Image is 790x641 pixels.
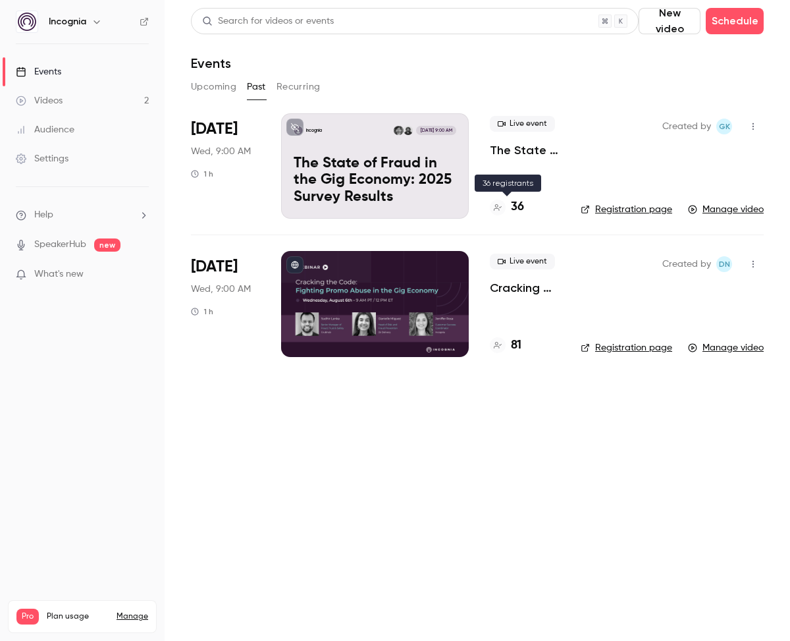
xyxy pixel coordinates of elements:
button: Schedule [706,8,764,34]
span: Wed, 9:00 AM [191,283,251,296]
p: The State of Fraud in the Gig Economy: 2025 Survey Results [294,155,456,206]
img: Incognia [16,11,38,32]
span: Live event [490,116,555,132]
span: GK [719,119,730,134]
span: Created by [662,256,711,272]
button: Recurring [276,76,321,98]
h6: Incognia [49,15,86,28]
a: The State of Fraud in the Gig Economy: 2025 Survey ResultsIncogniaFelix Efren Gonzalez ReyesVicto... [281,113,469,219]
div: Events [16,65,61,78]
h4: 36 [511,198,524,216]
div: 1 h [191,306,213,317]
a: Cracking the Code: Fighting Promo Abuse in the Gig Economy [490,280,560,296]
img: Victor Cavalcanti [394,126,403,135]
a: Manage video [688,341,764,354]
button: New video [639,8,700,34]
span: new [94,238,120,252]
a: Manage video [688,203,764,216]
a: Registration page [581,341,672,354]
span: [DATE] [191,256,238,277]
span: [DATE] [191,119,238,140]
a: The State of Fraud in the Gig Economy: 2025 Survey Results [490,142,560,158]
span: DN [719,256,730,272]
a: Registration page [581,203,672,216]
span: David Nesbitt [716,256,732,272]
div: Aug 6 Wed, 9:00 AM (America/Los Angeles) [191,251,260,356]
iframe: Noticeable Trigger [133,269,149,281]
span: Created by [662,119,711,134]
div: Settings [16,152,68,165]
img: Felix Efren Gonzalez Reyes [404,126,413,135]
span: Live event [490,254,555,269]
li: help-dropdown-opener [16,208,149,222]
h4: 81 [511,337,521,354]
button: Past [247,76,266,98]
span: Help [34,208,53,222]
span: Plan usage [47,611,109,622]
span: What's new [34,267,84,281]
a: Manage [117,611,148,622]
a: SpeakerHub [34,238,86,252]
a: 36 [490,198,524,216]
div: 1 h [191,169,213,179]
span: [DATE] 9:00 AM [416,126,456,135]
p: Incognia [306,127,322,134]
a: 81 [490,337,521,354]
h1: Events [191,55,231,71]
button: Upcoming [191,76,236,98]
span: Gianna Kennedy [716,119,732,134]
div: Sep 24 Wed, 12:00 PM (America/New York) [191,113,260,219]
span: Wed, 9:00 AM [191,145,251,158]
div: Audience [16,123,74,136]
div: Videos [16,94,63,107]
span: Pro [16,609,39,625]
div: Search for videos or events [202,14,334,28]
